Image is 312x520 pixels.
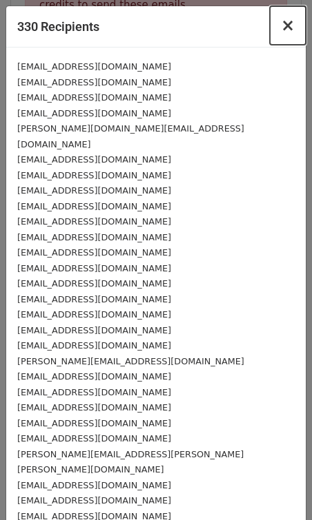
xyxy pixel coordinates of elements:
small: [EMAIL_ADDRESS][DOMAIN_NAME] [17,418,171,428]
small: [EMAIL_ADDRESS][DOMAIN_NAME] [17,278,171,289]
span: × [281,16,295,35]
small: [EMAIL_ADDRESS][DOMAIN_NAME] [17,216,171,227]
small: [EMAIL_ADDRESS][DOMAIN_NAME] [17,495,171,506]
small: [EMAIL_ADDRESS][DOMAIN_NAME] [17,92,171,103]
div: Widget de chat [243,454,312,520]
small: [EMAIL_ADDRESS][DOMAIN_NAME] [17,170,171,180]
small: [EMAIL_ADDRESS][DOMAIN_NAME] [17,61,171,72]
small: [EMAIL_ADDRESS][DOMAIN_NAME] [17,185,171,196]
small: [PERSON_NAME][EMAIL_ADDRESS][PERSON_NAME][PERSON_NAME][DOMAIN_NAME] [17,449,244,475]
h5: 330 Recipients [17,17,99,36]
small: [EMAIL_ADDRESS][DOMAIN_NAME] [17,232,171,242]
small: [EMAIL_ADDRESS][DOMAIN_NAME] [17,77,171,87]
small: [EMAIL_ADDRESS][DOMAIN_NAME] [17,402,171,413]
small: [EMAIL_ADDRESS][DOMAIN_NAME] [17,340,171,351]
small: [EMAIL_ADDRESS][DOMAIN_NAME] [17,294,171,304]
small: [EMAIL_ADDRESS][DOMAIN_NAME] [17,263,171,273]
small: [EMAIL_ADDRESS][DOMAIN_NAME] [17,201,171,211]
small: [EMAIL_ADDRESS][DOMAIN_NAME] [17,247,171,258]
small: [EMAIL_ADDRESS][DOMAIN_NAME] [17,480,171,490]
small: [EMAIL_ADDRESS][DOMAIN_NAME] [17,108,171,118]
small: [PERSON_NAME][EMAIL_ADDRESS][DOMAIN_NAME] [17,356,244,366]
small: [EMAIL_ADDRESS][DOMAIN_NAME] [17,433,171,444]
button: Close [270,6,306,45]
iframe: Chat Widget [243,454,312,520]
small: [EMAIL_ADDRESS][DOMAIN_NAME] [17,309,171,320]
small: [EMAIL_ADDRESS][DOMAIN_NAME] [17,371,171,382]
small: [PERSON_NAME][DOMAIN_NAME][EMAIL_ADDRESS][DOMAIN_NAME] [17,123,244,149]
small: [EMAIL_ADDRESS][DOMAIN_NAME] [17,325,171,335]
small: [EMAIL_ADDRESS][DOMAIN_NAME] [17,154,171,165]
small: [EMAIL_ADDRESS][DOMAIN_NAME] [17,387,171,397]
